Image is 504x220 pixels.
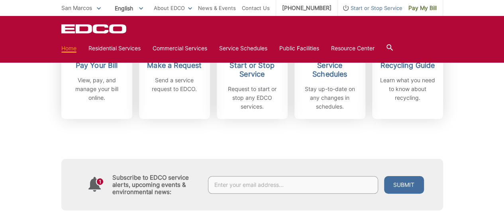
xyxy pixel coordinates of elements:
[372,13,443,119] a: Recycling Guide Learn what you need to know about recycling.
[300,61,359,79] h2: Service Schedules
[139,13,210,119] a: Make a Request Send a service request to EDCO.
[208,176,378,194] input: Enter your email address...
[145,61,204,70] h2: Make a Request
[198,4,236,12] a: News & Events
[408,4,437,12] span: Pay My Bill
[153,44,207,53] a: Commercial Services
[67,61,126,70] h2: Pay Your Bill
[378,76,437,102] p: Learn what you need to know about recycling.
[61,44,76,53] a: Home
[279,44,319,53] a: Public Facilities
[88,44,141,53] a: Residential Services
[384,176,424,194] button: Submit
[300,85,359,111] p: Stay up-to-date on any changes in schedules.
[61,13,132,119] a: Pay Your Bill View, pay, and manage your bill online.
[67,76,126,102] p: View, pay, and manage your bill online.
[331,44,375,53] a: Resource Center
[378,61,437,70] h2: Recycling Guide
[109,2,149,15] span: English
[154,4,192,12] a: About EDCO
[61,24,127,34] a: EDCD logo. Return to the homepage.
[223,61,282,79] h2: Start or Stop Service
[223,85,282,111] p: Request to start or stop any EDCO services.
[112,174,200,196] h4: Subscribe to EDCO service alerts, upcoming events & environmental news:
[61,4,92,11] span: San Marcos
[145,76,204,93] p: Send a service request to EDCO.
[219,44,267,53] a: Service Schedules
[242,4,270,12] a: Contact Us
[294,13,365,119] a: Service Schedules Stay up-to-date on any changes in schedules.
